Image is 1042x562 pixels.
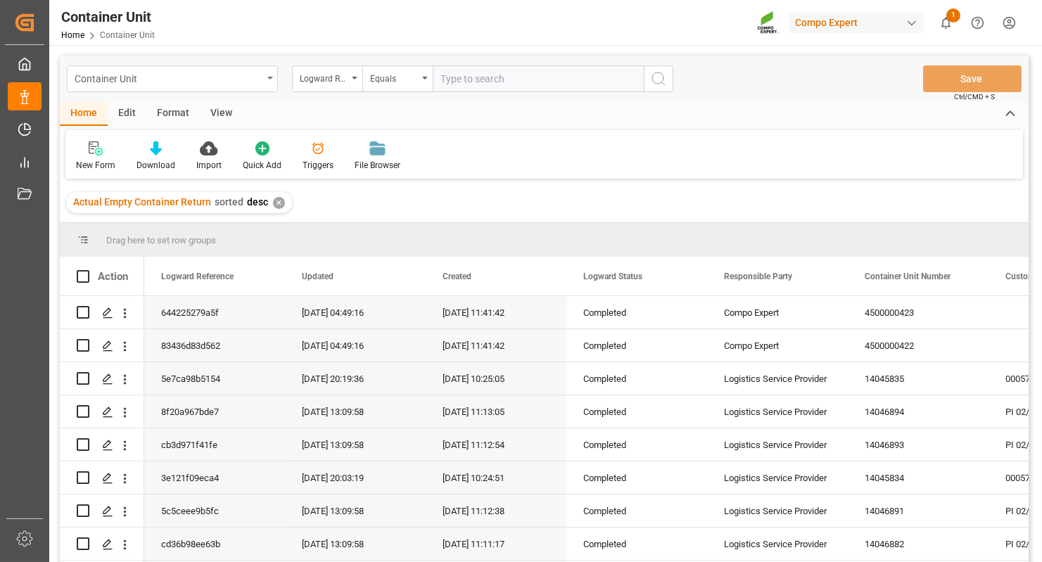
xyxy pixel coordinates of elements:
span: 1 [946,8,960,23]
div: Press SPACE to select this row. [60,395,144,428]
div: Import [196,159,222,172]
div: Logistics Service Provider [707,395,848,428]
div: Compo Expert [707,329,848,362]
div: [DATE] 20:19:36 [285,362,426,395]
div: Format [146,102,200,126]
div: [DATE] 13:09:58 [285,528,426,560]
button: search button [644,65,673,92]
div: Compo Expert [707,296,848,328]
div: Press SPACE to select this row. [60,296,144,329]
div: Logistics Service Provider [707,494,848,527]
div: Quick Add [243,159,281,172]
span: Logward Status [583,272,642,281]
div: 3e121f09eca4 [144,461,285,494]
div: Equals [370,69,418,85]
div: Completed [583,429,690,461]
div: Logward Reference [300,69,348,85]
button: Compo Expert [789,9,930,36]
div: Completed [583,462,690,494]
div: Press SPACE to select this row. [60,329,144,362]
span: Drag here to set row groups [106,235,216,245]
span: Logward Reference [161,272,234,281]
div: Home [60,102,108,126]
div: [DATE] 13:09:58 [285,494,426,527]
div: [DATE] 11:13:05 [426,395,566,428]
span: Created [443,272,471,281]
div: [DATE] 04:49:16 [285,329,426,362]
button: open menu [362,65,433,92]
div: 14045835 [848,362,989,395]
div: Press SPACE to select this row. [60,494,144,528]
span: desc [247,196,268,207]
div: 14046893 [848,428,989,461]
div: 4500000422 [848,329,989,362]
div: 14046882 [848,528,989,560]
span: Updated [302,272,333,281]
div: 8f20a967bde7 [144,395,285,428]
div: [DATE] 10:24:51 [426,461,566,494]
button: Save [923,65,1022,92]
span: sorted [215,196,243,207]
button: show 1 new notifications [930,7,962,39]
div: Completed [583,396,690,428]
span: Actual Empty Container Return [73,196,211,207]
div: 5c5ceee9b5fc [144,494,285,527]
button: open menu [292,65,362,92]
span: Container Unit Number [865,272,951,281]
div: [DATE] 10:25:05 [426,362,566,395]
div: New Form [76,159,115,172]
div: Logistics Service Provider [707,428,848,461]
div: Completed [583,528,690,561]
div: Edit [108,102,146,126]
div: [DATE] 13:09:58 [285,428,426,461]
div: Completed [583,330,690,362]
div: ✕ [273,197,285,209]
div: Logistics Service Provider [707,362,848,395]
div: cd36b98ee63b [144,528,285,560]
div: Logistics Service Provider [707,528,848,560]
div: Completed [583,297,690,329]
div: Logistics Service Provider [707,461,848,494]
span: Ctrl/CMD + S [954,91,995,102]
div: Press SPACE to select this row. [60,362,144,395]
div: Action [98,270,128,283]
button: open menu [67,65,278,92]
div: File Browser [355,159,400,172]
div: Press SPACE to select this row. [60,528,144,561]
div: Triggers [303,159,333,172]
div: [DATE] 13:09:58 [285,395,426,428]
div: Press SPACE to select this row. [60,428,144,461]
div: 83436d83d562 [144,329,285,362]
div: [DATE] 11:12:38 [426,494,566,527]
div: cb3d971f41fe [144,428,285,461]
a: Home [61,30,84,40]
div: Press SPACE to select this row. [60,461,144,494]
div: Completed [583,363,690,395]
div: 5e7ca98b5154 [144,362,285,395]
span: Responsible Party [724,272,792,281]
div: 14046891 [848,494,989,527]
div: [DATE] 11:41:42 [426,296,566,328]
div: Compo Expert [789,13,925,33]
img: Screenshot%202023-09-29%20at%2010.02.21.png_1712312052.png [757,11,780,35]
div: [DATE] 04:49:16 [285,296,426,328]
div: 14045834 [848,461,989,494]
div: [DATE] 20:03:19 [285,461,426,494]
div: View [200,102,243,126]
div: [DATE] 11:12:54 [426,428,566,461]
div: Container Unit [61,6,155,27]
div: Container Unit [75,69,262,87]
div: [DATE] 11:11:17 [426,528,566,560]
div: 644225279a5f [144,296,285,328]
div: [DATE] 11:41:42 [426,329,566,362]
div: Download [136,159,175,172]
button: Help Center [962,7,993,39]
div: 4500000423 [848,296,989,328]
div: Completed [583,495,690,528]
input: Type to search [433,65,644,92]
div: 14046894 [848,395,989,428]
